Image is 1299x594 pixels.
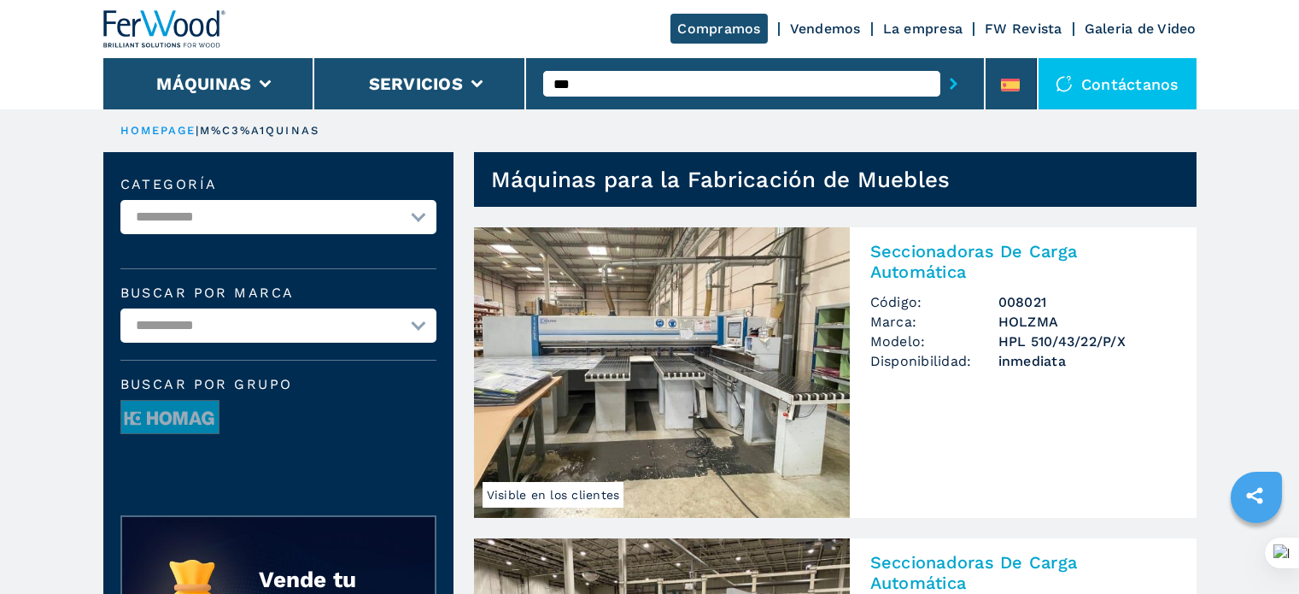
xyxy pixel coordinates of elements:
[998,312,1176,332] h3: HOLZMA
[121,401,219,435] img: image
[1233,474,1276,517] a: sharethis
[474,227,850,518] img: Seccionadoras De Carga Automática HOLZMA HPL 510/43/22/P/X
[200,123,319,138] p: m%C3%A1quinas
[1039,58,1197,109] div: Contáctanos
[103,10,226,48] img: Ferwood
[883,21,963,37] a: La empresa
[120,178,436,191] label: categoría
[998,292,1176,312] h3: 008021
[998,351,1176,371] span: inmediata
[870,241,1176,282] h2: Seccionadoras De Carga Automática
[670,14,767,44] a: Compramos
[940,64,967,103] button: submit-button
[474,227,1197,518] a: Seccionadoras De Carga Automática HOLZMA HPL 510/43/22/P/XVisible en los clientesSeccionadoras De...
[120,124,196,137] a: HOMEPAGE
[1085,21,1197,37] a: Galeria de Video
[369,74,463,94] button: Servicios
[870,552,1176,593] h2: Seccionadoras De Carga Automática
[870,332,998,351] span: Modelo:
[491,166,951,193] h1: Máquinas para la Fabricación de Muebles
[985,21,1062,37] a: FW Revista
[1226,517,1286,581] iframe: Chat
[790,21,861,37] a: Vendemos
[870,292,998,312] span: Código:
[1056,75,1073,92] img: Contáctanos
[156,74,251,94] button: Máquinas
[998,332,1176,351] h3: HPL 510/43/22/P/X
[870,312,998,332] span: Marca:
[120,378,436,391] span: Buscar por grupo
[870,351,998,371] span: Disponibilidad:
[196,124,199,137] span: |
[120,286,436,300] label: Buscar por marca
[483,482,624,508] span: Visible en los clientes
